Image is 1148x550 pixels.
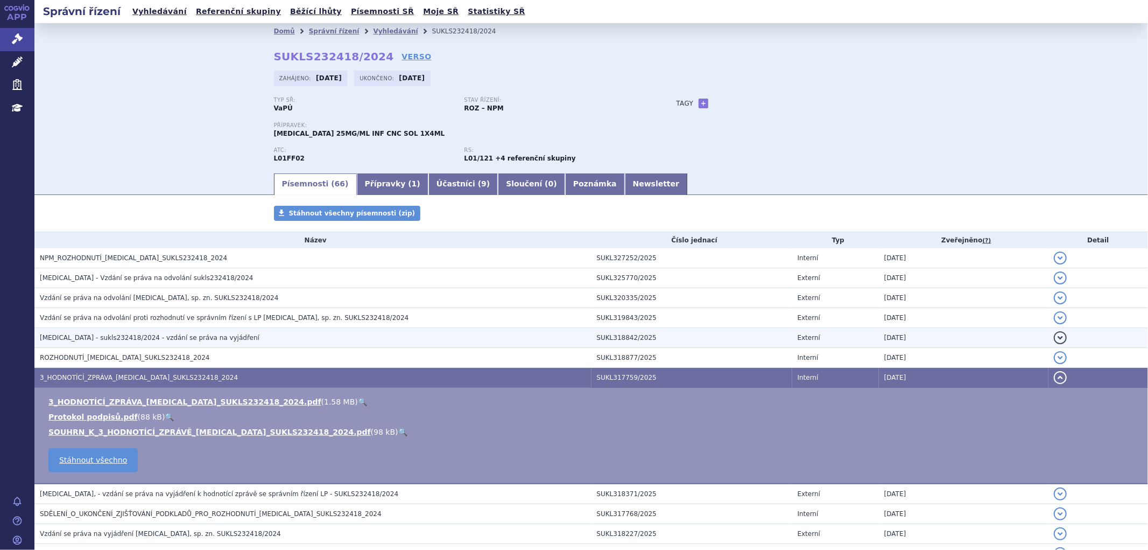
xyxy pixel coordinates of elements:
a: Referenční skupiny [193,4,284,19]
abbr: (?) [982,237,991,245]
td: [DATE] [879,328,1048,348]
span: 9 [481,179,487,188]
span: Interní [798,254,819,262]
a: Písemnosti SŘ [348,4,417,19]
p: ATC: [274,147,454,154]
a: Písemnosti (66) [274,173,357,195]
a: Sloučení (0) [498,173,565,195]
button: detail [1054,527,1067,540]
span: 98 kB [374,428,395,436]
strong: ROZ – NPM [464,105,504,112]
span: Ukončeno: [360,74,396,82]
button: detail [1054,371,1067,384]
th: Číslo jednací [591,232,792,248]
a: Běžící lhůty [287,4,345,19]
span: Vzdání se práva na vyjádření KEYTRUDA, sp. zn. SUKLS232418/2024 [40,530,281,538]
button: detail [1054,252,1067,264]
td: [DATE] [879,504,1048,524]
p: Typ SŘ: [274,97,454,103]
th: Zveřejněno [879,232,1048,248]
td: [DATE] [879,248,1048,268]
a: Stáhnout všechno [48,448,138,472]
span: Keytruda, - vzdání se práva na vyjádření k hodnotící zprávě se správním řízení LP - SUKLS232418/2024 [40,490,398,498]
td: [DATE] [879,288,1048,308]
strong: [DATE] [316,74,342,82]
td: [DATE] [879,368,1048,388]
td: [DATE] [879,348,1048,368]
a: Newsletter [625,173,688,195]
span: SDĚLENÍ_O_UKONČENÍ_ZJIŠŤOVÁNÍ_PODKLADŮ_PRO_ROZHODNUTÍ_KEYTRUDA_SUKLS232418_2024 [40,510,382,518]
span: Externí [798,334,820,342]
a: Správní řízení [309,27,360,35]
li: ( ) [48,412,1137,422]
th: Název [34,232,591,248]
a: SOUHRN_K_3_HODNOTÍCÍ_ZPRÁVĚ_[MEDICAL_DATA]_SUKLS232418_2024.pdf [48,428,371,436]
td: SUKL320335/2025 [591,288,792,308]
td: SUKL327252/2025 [591,248,792,268]
span: Externí [798,530,820,538]
button: detail [1054,507,1067,520]
td: [DATE] [879,524,1048,544]
p: RS: [464,147,644,154]
span: Interní [798,510,819,518]
span: ROZHODNUTÍ_KEYTRUDA_SUKLS232418_2024 [40,354,210,361]
span: Externí [798,314,820,322]
a: Stáhnout všechny písemnosti (zip) [274,206,421,221]
td: SUKL325770/2025 [591,268,792,288]
span: 3_HODNOTÍCÍ_ZPRÁVA_KEYTRUDA_SUKLS232418_2024 [40,374,238,381]
span: 0 [548,179,554,188]
td: [DATE] [879,308,1048,328]
span: 88 kB [140,413,162,421]
td: SUKL317759/2025 [591,368,792,388]
a: Vyhledávání [129,4,190,19]
span: NPM_ROZHODNUTÍ_KEYTRUDA_SUKLS232418_2024 [40,254,227,262]
strong: +4 referenční skupiny [495,155,575,162]
td: SUKL318877/2025 [591,348,792,368]
span: 1 [412,179,417,188]
strong: PEMBROLIZUMAB [274,155,305,162]
a: Poznámka [565,173,625,195]
button: detail [1054,271,1067,284]
td: SUKL318371/2025 [591,484,792,504]
td: SUKL317768/2025 [591,504,792,524]
strong: pembrolizumab [464,155,494,162]
button: detail [1054,488,1067,500]
th: Typ [792,232,879,248]
p: Přípravek: [274,122,655,129]
strong: [DATE] [399,74,425,82]
a: Protokol podpisů.pdf [48,413,138,421]
a: Přípravky (1) [357,173,428,195]
a: 🔍 [358,398,367,406]
a: Účastníci (9) [428,173,498,195]
a: VERSO [402,51,431,62]
span: Interní [798,354,819,361]
td: SUKL318227/2025 [591,524,792,544]
a: 🔍 [165,413,174,421]
th: Detail [1048,232,1148,248]
span: 1.58 MB [324,398,355,406]
td: [DATE] [879,484,1048,504]
span: Stáhnout všechny písemnosti (zip) [289,210,415,217]
span: Interní [798,374,819,381]
span: Externí [798,294,820,302]
span: KEYTRUDA - Vzdání se práva na odvolání sukls232418/2024 [40,274,253,282]
button: detail [1054,331,1067,344]
a: Moje SŘ [420,4,462,19]
span: 66 [335,179,345,188]
span: [MEDICAL_DATA] 25MG/ML INF CNC SOL 1X4ML [274,130,445,137]
li: ( ) [48,427,1137,437]
a: Domů [274,27,295,35]
a: Statistiky SŘ [464,4,528,19]
strong: VaPÚ [274,105,293,112]
a: Vyhledávání [373,27,418,35]
button: detail [1054,351,1067,364]
span: Vzdání se práva na odvolání KEYTRUDA, sp. zn. SUKLS232418/2024 [40,294,278,302]
span: Externí [798,490,820,498]
button: detail [1054,311,1067,324]
span: Vzdání se práva na odvolání proti rozhodnutí ve správním řízení s LP Keytruda, sp. zn. SUKLS23241... [40,314,409,322]
li: SUKLS232418/2024 [432,23,510,39]
li: ( ) [48,396,1137,407]
h2: Správní řízení [34,4,129,19]
strong: SUKLS232418/2024 [274,50,394,63]
span: KEYTRUDA - sukls232418/2024 - vzdání se práva na vyjádření [40,334,259,342]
